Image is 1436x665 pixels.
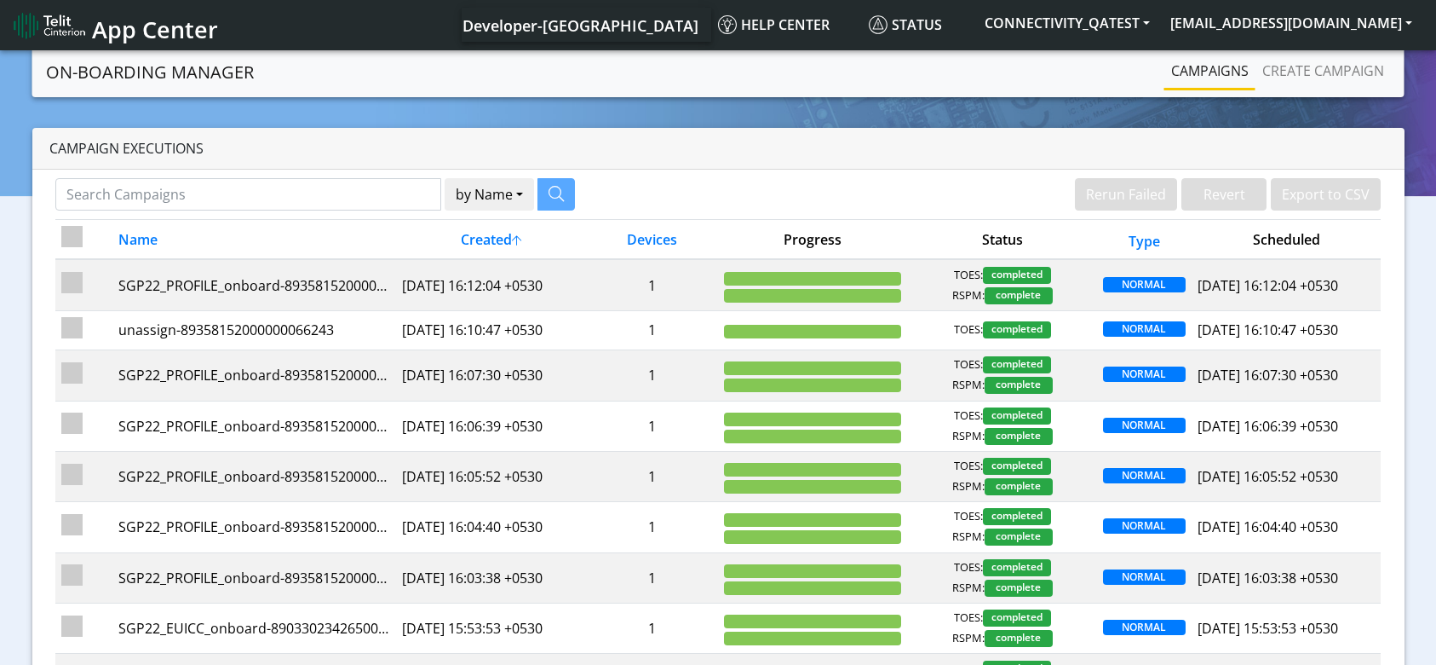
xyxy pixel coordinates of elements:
span: complete [985,630,1053,647]
span: Developer-[GEOGRAPHIC_DATA] [462,15,698,36]
a: Your current platform instance [462,8,698,42]
td: 1 [585,604,718,654]
button: by Name [445,178,534,211]
span: complete [985,529,1053,546]
img: knowledge.svg [718,15,737,34]
input: Search Campaigns [55,178,442,211]
button: Export to CSV [1271,178,1381,211]
span: complete [985,478,1053,495]
span: TOES: [954,321,983,338]
span: completed [983,321,1051,338]
div: SGP22_PROFILE_onboard-89358152000000066706-2309 [118,466,390,487]
th: Created [396,220,585,260]
td: 1 [585,552,718,603]
span: RSPM: [952,428,985,445]
td: 1 [585,259,718,310]
a: On-Boarding Manager [46,55,254,90]
td: 1 [585,310,718,350]
span: RSPM: [952,377,985,394]
td: [DATE] 16:07:30 +0530 [396,350,585,401]
span: TOES: [954,610,983,627]
td: [DATE] 15:53:53 +0530 [396,604,585,654]
td: [DATE] 16:10:47 +0530 [396,310,585,350]
span: [DATE] 16:12:04 +0530 [1198,276,1338,295]
span: Status [869,15,942,34]
span: [DATE] 16:04:40 +0530 [1198,518,1338,536]
span: TOES: [954,356,983,373]
span: TOES: [954,408,983,425]
span: completed [983,508,1051,525]
span: NORMAL [1103,418,1186,433]
span: TOES: [954,458,983,475]
a: Status [862,8,974,42]
span: RSPM: [952,529,985,546]
td: 1 [585,401,718,451]
div: SGP22_PROFILE_onboard-89358152000000066714-2309 [118,416,390,437]
span: NORMAL [1103,468,1186,483]
span: [DATE] 16:03:38 +0530 [1198,569,1338,587]
span: NORMAL [1103,570,1186,585]
button: [EMAIL_ADDRESS][DOMAIN_NAME] [1160,8,1422,38]
span: [DATE] 16:10:47 +0530 [1198,321,1338,339]
td: 1 [585,350,718,401]
div: SGP22_PROFILE_onboard-89358152000000066243-2309 [118,275,390,296]
span: RSPM: [952,580,985,597]
span: NORMAL [1103,518,1186,534]
a: Campaigns [1164,54,1255,88]
td: [DATE] 16:03:38 +0530 [396,552,585,603]
span: NORMAL [1103,277,1186,292]
th: Type [1097,220,1192,260]
a: Help center [711,8,862,42]
img: logo-telit-cinterion-gw-new.png [14,12,85,39]
td: [DATE] 16:05:52 +0530 [396,451,585,501]
span: completed [983,458,1051,475]
span: completed [983,408,1051,425]
span: complete [985,287,1053,304]
span: [DATE] 16:07:30 +0530 [1198,366,1338,385]
span: complete [985,580,1053,597]
div: Campaign Executions [32,128,1404,170]
span: [DATE] 16:06:39 +0530 [1198,417,1338,436]
div: unassign-89358152000000066243 [118,320,390,340]
span: RSPM: [952,630,985,647]
div: SGP22_PROFILE_onboard-89358152000000066235-2309 [118,517,390,537]
div: SGP22_PROFILE_onboard-89358152000000066730-2309 [118,365,390,385]
a: App Center [14,7,215,43]
span: Help center [718,15,830,34]
th: Scheduled [1192,220,1381,260]
td: [DATE] 16:04:40 +0530 [396,502,585,552]
button: CONNECTIVITY_QATEST [974,8,1160,38]
th: Progress [718,220,907,260]
div: SGP22_EUICC_onboard-89033023426500000000060317712733-2309 [118,618,390,639]
span: TOES: [954,267,983,284]
td: 1 [585,502,718,552]
button: Revert [1181,178,1267,211]
a: Create campaign [1255,54,1391,88]
span: TOES: [954,508,983,525]
span: [DATE] 15:53:53 +0530 [1198,619,1338,638]
td: 1 [585,451,718,501]
span: complete [985,377,1053,394]
span: NORMAL [1103,367,1186,382]
th: Name [112,220,396,260]
th: Status [907,220,1096,260]
span: [DATE] 16:05:52 +0530 [1198,467,1338,486]
span: NORMAL [1103,321,1186,337]
span: completed [983,267,1051,284]
td: [DATE] 16:06:39 +0530 [396,401,585,451]
th: Devices [585,220,718,260]
span: completed [983,559,1051,576]
span: RSPM: [952,287,985,304]
span: TOES: [954,559,983,576]
td: [DATE] 16:12:04 +0530 [396,259,585,310]
span: RSPM: [952,478,985,495]
img: status.svg [869,15,887,34]
span: completed [983,610,1051,627]
button: Rerun Failed [1075,178,1177,211]
span: NORMAL [1103,620,1186,635]
span: complete [985,428,1053,445]
div: SGP22_PROFILE_onboard-89358152000000066383-2309 [118,568,390,588]
span: App Center [92,14,218,45]
span: completed [983,356,1051,373]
